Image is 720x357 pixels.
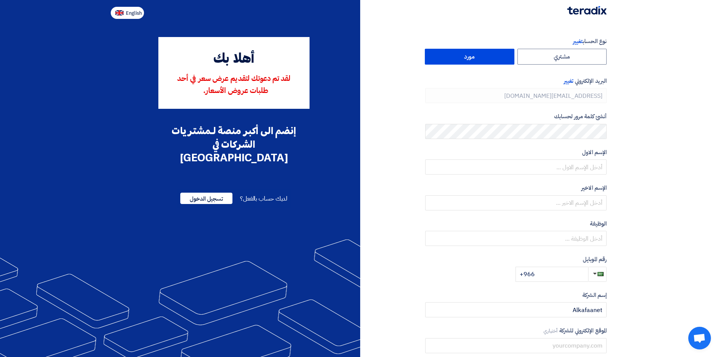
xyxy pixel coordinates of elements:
a: Open chat [688,327,711,349]
span: لديك حساب بالفعل؟ [240,194,287,203]
label: رقم الموبايل [425,255,607,264]
label: الموقع الإلكتروني للشركة [425,326,607,335]
span: لقد تم دعوتك لتقديم عرض سعر في أحد طلبات عروض الأسعار. [177,75,290,95]
label: نوع الحساب [425,37,607,46]
input: أدخل الإسم الاخير ... [425,195,607,210]
label: البريد الإلكتروني [425,77,607,85]
img: en-US.png [115,10,124,16]
input: أدخل بريد العمل الإلكتروني الخاص بك ... [425,88,607,103]
label: الإسم الاخير [425,184,607,192]
input: أدخل الوظيفة ... [425,231,607,246]
div: أهلا بك [169,49,299,70]
label: مورد [425,49,514,65]
span: تغيير [564,77,573,85]
a: تسجيل الدخول [180,194,232,203]
span: أختياري [543,327,558,334]
label: مشتري [517,49,607,65]
label: أنشئ كلمة مرور لحسابك [425,112,607,121]
input: أدخل الإسم الاول ... [425,159,607,175]
span: تغيير [573,37,583,45]
label: إسم الشركة [425,291,607,300]
div: إنضم الى أكبر منصة لـمشتريات الشركات في [GEOGRAPHIC_DATA] [158,124,310,165]
span: English [126,11,142,16]
label: الإسم الاول [425,148,607,157]
button: English [111,7,144,19]
input: أدخل رقم الموبايل ... [516,267,588,282]
span: تسجيل الدخول [180,193,232,204]
input: أدخل إسم الشركة ... [425,302,607,317]
input: yourcompany.com [425,338,607,353]
img: Teradix logo [567,6,607,15]
label: الوظيفة [425,219,607,228]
